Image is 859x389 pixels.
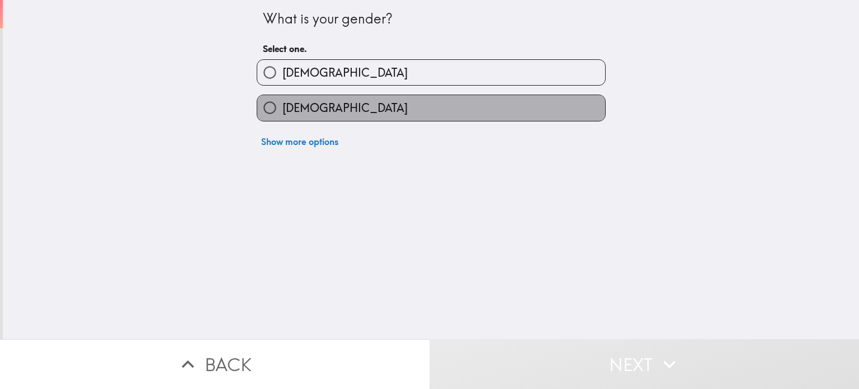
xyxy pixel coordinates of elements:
[257,60,605,85] button: [DEMOGRAPHIC_DATA]
[263,10,600,29] div: What is your gender?
[263,43,600,55] h6: Select one.
[282,100,408,116] span: [DEMOGRAPHIC_DATA]
[257,130,343,153] button: Show more options
[282,65,408,81] span: [DEMOGRAPHIC_DATA]
[257,95,605,120] button: [DEMOGRAPHIC_DATA]
[429,339,859,389] button: Next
